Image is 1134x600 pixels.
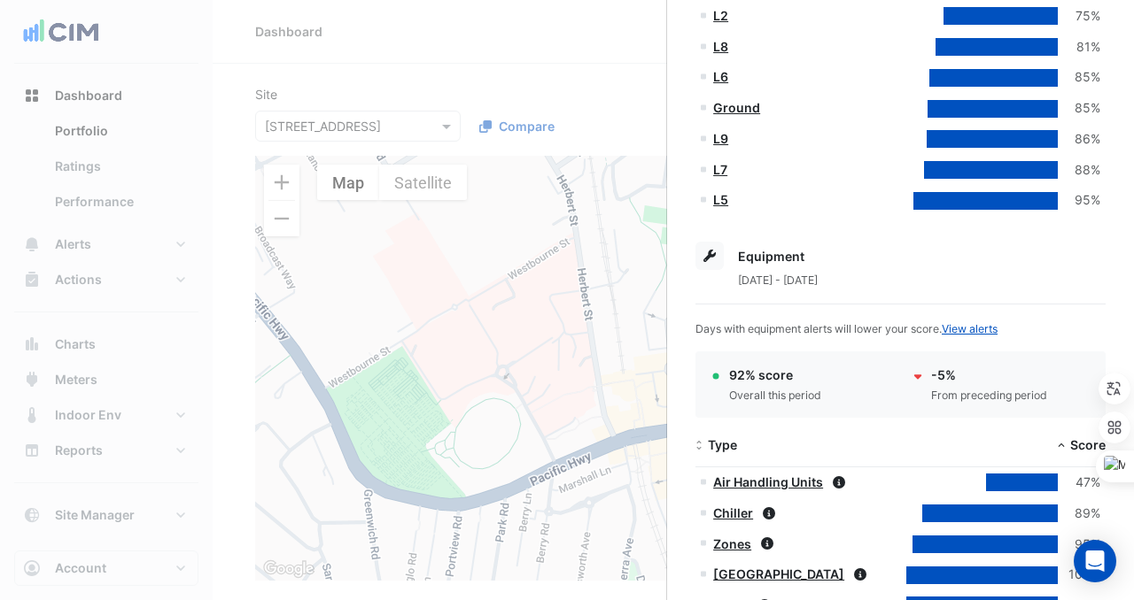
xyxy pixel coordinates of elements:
[713,131,728,146] a: L9
[1058,565,1100,585] div: 100%
[738,273,818,287] span: [DATE] - [DATE]
[1074,540,1116,582] div: Open Intercom Messenger
[695,322,998,335] span: Days with equipment alerts will lower your score.
[1058,535,1100,555] div: 95%
[1058,160,1100,181] div: 88%
[708,437,737,452] span: Type
[713,566,844,581] a: [GEOGRAPHIC_DATA]
[738,249,804,264] span: Equipment
[1058,129,1100,150] div: 86%
[713,505,753,520] a: Chiller
[1058,37,1100,58] div: 81%
[713,39,728,54] a: L8
[931,388,1047,404] div: From preceding period
[1058,67,1100,88] div: 85%
[1058,190,1100,211] div: 95%
[713,474,823,489] a: Air Handling Units
[1058,6,1100,27] div: 75%
[713,162,727,177] a: L7
[729,388,821,404] div: Overall this period
[942,322,998,335] a: View alerts
[713,8,728,23] a: L2
[1058,504,1100,524] div: 89%
[713,100,760,115] a: Ground
[931,365,1047,384] div: -5%
[713,192,728,207] a: L5
[713,536,751,551] a: Zones
[1070,437,1106,452] span: Score
[1058,473,1100,493] div: 47%
[1058,98,1100,119] div: 85%
[729,365,821,384] div: 92% score
[713,69,728,84] a: L6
